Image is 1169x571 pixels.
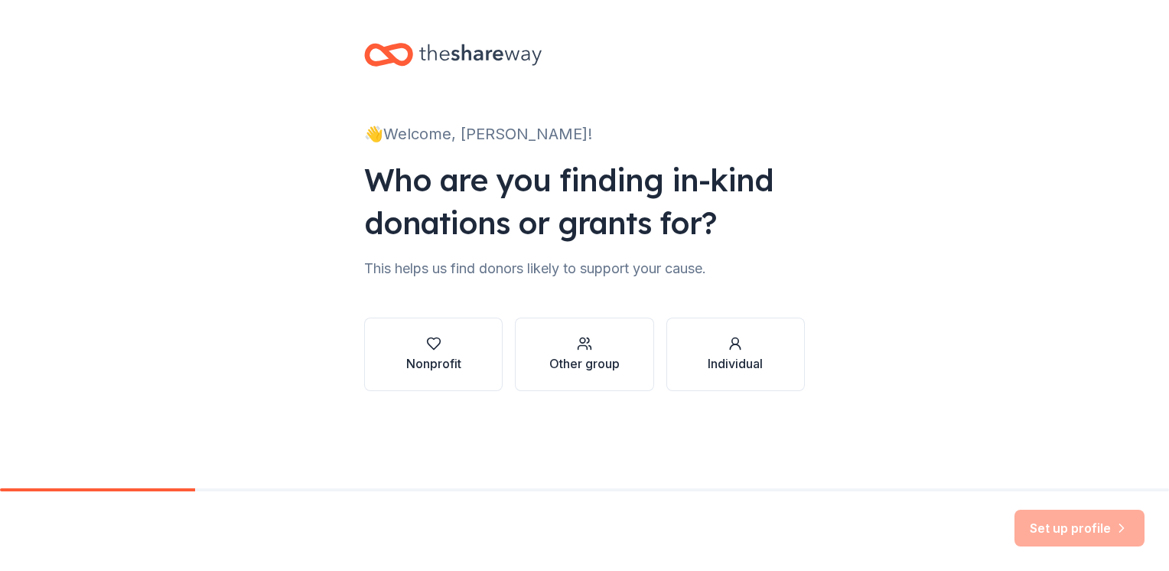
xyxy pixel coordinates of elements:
div: 👋 Welcome, [PERSON_NAME]! [364,122,805,146]
div: Other group [549,354,620,373]
div: Nonprofit [406,354,461,373]
button: Nonprofit [364,318,503,391]
div: Who are you finding in-kind donations or grants for? [364,158,805,244]
div: Individual [708,354,763,373]
button: Individual [666,318,805,391]
div: This helps us find donors likely to support your cause. [364,256,805,281]
button: Other group [515,318,653,391]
